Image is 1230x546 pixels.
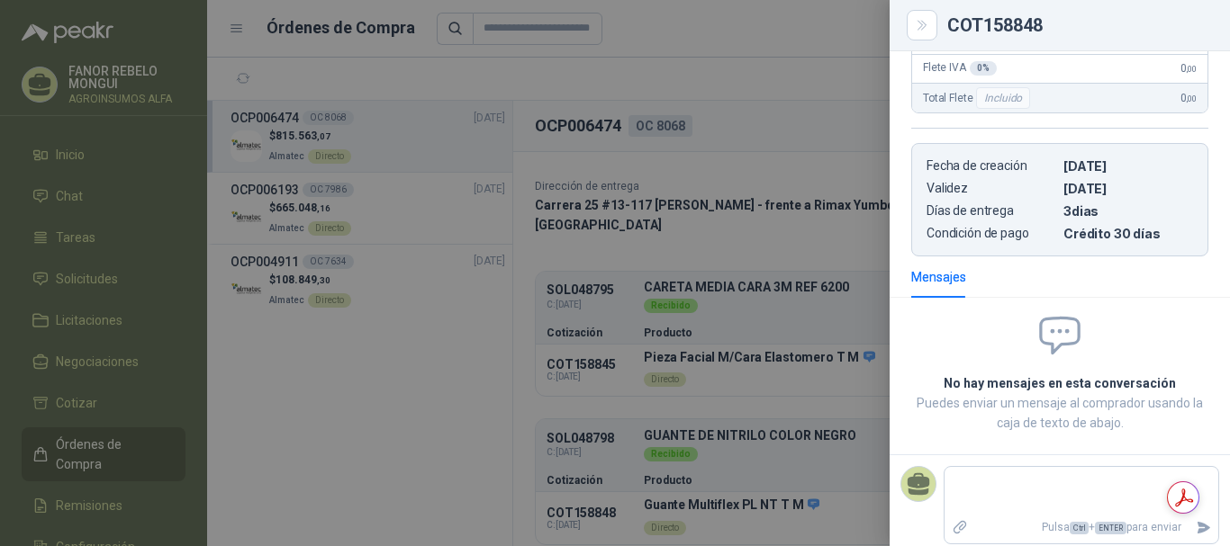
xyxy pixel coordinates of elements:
p: [DATE] [1063,158,1193,174]
p: [DATE] [1063,181,1193,196]
span: Ctrl [1070,522,1089,534]
span: ENTER [1095,522,1126,534]
label: Adjuntar archivos [945,512,975,543]
p: Crédito 30 días [1063,226,1193,241]
span: 0 [1180,62,1197,75]
p: Validez [927,181,1056,196]
div: Incluido [976,87,1030,109]
div: 0 % [970,61,997,76]
span: ,00 [1186,64,1197,74]
button: Close [911,14,933,36]
span: ,00 [1186,94,1197,103]
p: Puedes enviar un mensaje al comprador usando la caja de texto de abajo. [911,393,1208,433]
p: Fecha de creación [927,158,1056,174]
p: Condición de pago [927,226,1056,241]
div: COT158848 [947,16,1208,34]
p: 3 dias [1063,203,1193,219]
p: Días de entrega [927,203,1056,219]
button: Enviar [1189,512,1218,543]
div: Mensajes [911,267,966,287]
span: Flete IVA [923,61,997,76]
span: 0 [1180,92,1197,104]
span: Total Flete [923,87,1034,109]
p: Pulsa + para enviar [975,512,1189,543]
h2: No hay mensajes en esta conversación [911,373,1208,393]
